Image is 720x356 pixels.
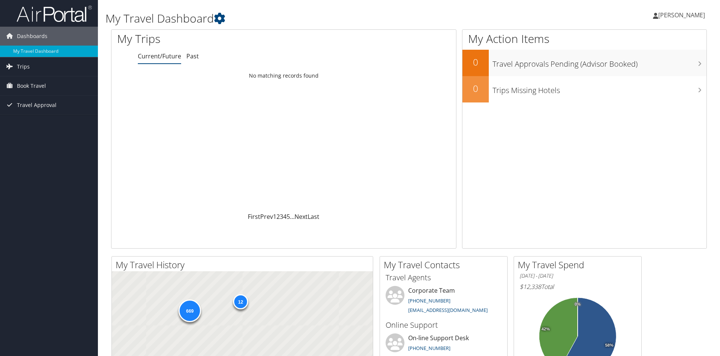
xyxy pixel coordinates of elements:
[17,57,30,76] span: Trips
[653,4,712,26] a: [PERSON_NAME]
[117,31,307,47] h1: My Trips
[520,272,636,280] h6: [DATE] - [DATE]
[116,258,373,271] h2: My Travel History
[17,5,92,23] img: airportal-logo.png
[386,320,502,330] h3: Online Support
[283,212,287,221] a: 4
[384,258,507,271] h2: My Travel Contacts
[575,302,581,307] tspan: 0%
[308,212,319,221] a: Last
[17,27,47,46] span: Dashboards
[287,212,290,221] a: 5
[408,307,488,313] a: [EMAIL_ADDRESS][DOMAIN_NAME]
[273,212,276,221] a: 1
[462,76,706,102] a: 0Trips Missing Hotels
[17,76,46,95] span: Book Travel
[138,52,181,60] a: Current/Future
[408,345,450,351] a: [PHONE_NUMBER]
[294,212,308,221] a: Next
[280,212,283,221] a: 3
[462,50,706,76] a: 0Travel Approvals Pending (Advisor Booked)
[462,82,489,95] h2: 0
[520,283,541,291] span: $12,338
[408,297,450,304] a: [PHONE_NUMBER]
[105,11,510,26] h1: My Travel Dashboard
[493,81,706,96] h3: Trips Missing Hotels
[493,55,706,69] h3: Travel Approvals Pending (Advisor Booked)
[382,286,505,317] li: Corporate Team
[233,294,248,309] div: 12
[111,69,456,83] td: No matching records found
[542,327,550,332] tspan: 42%
[248,212,260,221] a: First
[17,96,56,115] span: Travel Approval
[462,31,706,47] h1: My Action Items
[386,272,502,283] h3: Travel Agents
[605,343,613,348] tspan: 58%
[186,52,199,60] a: Past
[290,212,294,221] span: …
[658,11,705,19] span: [PERSON_NAME]
[462,56,489,69] h2: 0
[520,283,636,291] h6: Total
[276,212,280,221] a: 2
[178,299,201,322] div: 669
[518,258,641,271] h2: My Travel Spend
[260,212,273,221] a: Prev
